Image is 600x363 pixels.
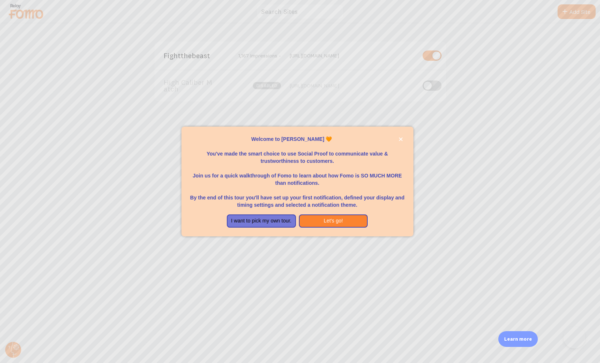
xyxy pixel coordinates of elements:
[299,214,368,228] button: Let's go!
[504,336,532,343] p: Learn more
[190,165,405,187] p: Join us for a quick walkthrough of Fomo to learn about how Fomo is SO MUCH MORE than notifications.
[190,135,405,143] p: Welcome to [PERSON_NAME] 🧡
[181,127,413,236] div: Welcome to Fomo, Heather 🧡You&amp;#39;ve made the smart choice to use Social Proof to communicate...
[498,331,538,347] div: Learn more
[190,143,405,165] p: You've made the smart choice to use Social Proof to communicate value & trustworthiness to custom...
[190,187,405,209] p: By the end of this tour you'll have set up your first notification, defined your display and timi...
[397,135,405,143] button: close,
[227,214,296,228] button: I want to pick my own tour.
